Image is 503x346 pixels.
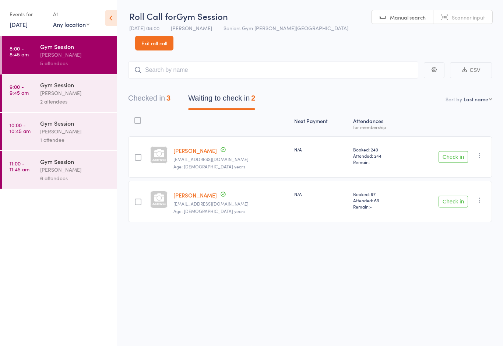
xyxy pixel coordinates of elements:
[439,196,468,207] button: Check in
[53,20,89,28] div: Any location
[450,62,492,78] button: CSV
[40,42,110,50] div: Gym Session
[128,90,170,110] button: Checked in3
[370,203,372,210] span: -
[350,113,408,133] div: Atten­dances
[40,81,110,89] div: Gym Session
[40,165,110,174] div: [PERSON_NAME]
[353,203,405,210] span: Remain:
[353,153,405,159] span: Attended: 244
[370,159,372,165] span: -
[10,20,28,28] a: [DATE]
[129,10,176,22] span: Roll Call for
[129,24,159,32] span: [DATE] 08:00
[452,14,485,21] span: Scanner input
[353,159,405,165] span: Remain:
[464,95,488,103] div: Last name
[128,62,418,78] input: Search by name
[176,10,228,22] span: Gym Session
[10,84,29,95] time: 9:00 - 9:45 am
[135,36,173,50] a: Exit roll call
[173,147,217,154] a: [PERSON_NAME]
[251,94,255,102] div: 2
[10,122,31,134] time: 10:00 - 10:45 am
[353,197,405,203] span: Attended: 63
[40,50,110,59] div: [PERSON_NAME]
[390,14,426,21] span: Manual search
[173,208,245,214] span: Age: [DEMOGRAPHIC_DATA] years
[40,59,110,67] div: 5 attendees
[353,146,405,153] span: Booked: 249
[2,74,117,112] a: 9:00 -9:45 amGym Session[PERSON_NAME]2 attendees
[294,146,347,153] div: N/A
[294,191,347,197] div: N/A
[10,160,29,172] time: 11:00 - 11:45 am
[40,157,110,165] div: Gym Session
[291,113,350,133] div: Next Payment
[173,163,245,169] span: Age: [DEMOGRAPHIC_DATA] years
[173,191,217,199] a: [PERSON_NAME]
[166,94,170,102] div: 3
[353,125,405,129] div: for membership
[353,191,405,197] span: Booked: 97
[10,8,46,20] div: Events for
[446,95,462,103] label: Sort by
[40,174,110,182] div: 6 attendees
[188,90,255,110] button: Waiting to check in2
[40,119,110,127] div: Gym Session
[173,201,288,206] small: marymouhtouris@gmail.com
[2,113,117,150] a: 10:00 -10:45 amGym Session[PERSON_NAME]1 attendee
[40,127,110,136] div: [PERSON_NAME]
[2,151,117,189] a: 11:00 -11:45 amGym Session[PERSON_NAME]6 attendees
[224,24,348,32] span: Seniors Gym [PERSON_NAME][GEOGRAPHIC_DATA]
[40,97,110,106] div: 2 attendees
[10,45,29,57] time: 8:00 - 8:45 am
[439,151,468,163] button: Check in
[171,24,212,32] span: [PERSON_NAME]
[53,8,89,20] div: At
[173,157,288,162] small: cmdeeks@gmail.com
[2,36,117,74] a: 8:00 -8:45 amGym Session[PERSON_NAME]5 attendees
[40,89,110,97] div: [PERSON_NAME]
[40,136,110,144] div: 1 attendee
